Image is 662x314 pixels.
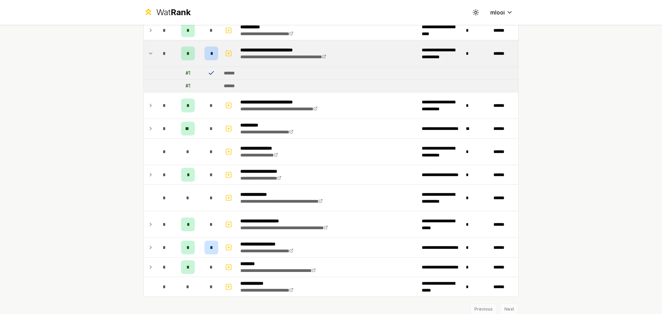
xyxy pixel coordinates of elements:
[490,8,505,17] span: mlooi
[485,6,519,19] button: mlooi
[156,7,191,18] div: Wat
[171,7,191,17] span: Rank
[143,7,191,18] a: WatRank
[185,70,190,77] div: # 1
[185,82,190,89] div: # 1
